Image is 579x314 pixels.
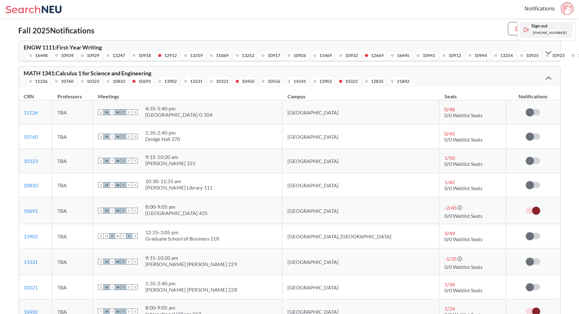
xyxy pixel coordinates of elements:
div: 9:15 - 10:20 am [145,255,237,261]
div: [PERSON_NAME] 221 [145,160,195,166]
div: 11226 [35,78,48,85]
td: TBA [52,275,93,299]
span: -2 / 45 [444,205,457,211]
td: [GEOGRAPHIC_DATA] [282,100,439,125]
span: M [104,284,109,290]
div: 10918 [139,52,151,59]
div: [PERSON_NAME] Library 111 [145,184,212,191]
a: 10760 [24,134,38,140]
div: 10944 [475,52,487,59]
div: 10:30 - 11:35 am [145,178,212,184]
div: CRN [24,93,34,100]
a: 11226 [24,109,38,115]
span: S [132,259,138,265]
span: T [121,182,126,188]
span: 0/0 Waitlist Seats [444,213,483,219]
div: 8:00 - 9:05 am [145,204,207,210]
span: T [109,182,115,188]
div: 13319 [190,52,203,59]
span: T [121,109,126,115]
th: Notifications [506,87,560,100]
span: F [126,158,132,164]
div: 11069 [216,52,229,59]
div: 12:25 - 2:05 pm [145,229,219,235]
span: F [126,259,132,265]
span: F [126,109,132,115]
a: 10323 [24,158,38,164]
span: T [109,233,115,239]
span: S [132,134,138,139]
span: S [98,284,104,290]
span: S [98,182,104,188]
td: TBA [52,125,93,149]
span: S [132,182,138,188]
div: 10450 [242,78,255,85]
div: 13254 [501,52,513,59]
div: 11469 [320,52,332,59]
td: [GEOGRAPHIC_DATA] [282,248,439,275]
td: [GEOGRAPHIC_DATA], [GEOGRAPHIC_DATA] [282,224,439,248]
span: T [121,158,126,164]
span: S [98,233,104,239]
td: [GEOGRAPHIC_DATA] [282,197,439,224]
button: Unsubscribe All [508,22,561,35]
span: 0/0 Waitlist Seats [444,112,483,118]
a: 10321 [24,284,38,290]
span: S [132,158,138,164]
span: 0/0 Waitlist Seats [444,264,483,270]
div: 10691 [139,78,151,85]
div: [PERSON_NAME] [PERSON_NAME] 229 [145,261,237,267]
span: 1 / 24 [444,305,455,311]
span: T [109,259,115,265]
a: 13902 [24,233,38,239]
div: 9:15 - 10:20 am [145,154,195,160]
div: 10760 [61,78,74,85]
div: 10917 [268,52,281,59]
div: 8:00 - 9:05 am [145,305,201,311]
span: 0/0 Waitlist Seats [444,287,483,293]
span: S [132,284,138,290]
a: Notifications [524,5,555,12]
span: 0/0 Waitlist Seats [444,185,483,191]
div: 10934 [61,52,74,59]
td: TBA [52,173,93,197]
span: 0 / 45 [444,131,455,137]
span: [PHONE_NUMBER] [531,30,568,35]
span: M [104,158,109,164]
span: W [115,233,121,239]
span: M [104,233,109,239]
span: T [121,259,126,265]
td: [GEOGRAPHIC_DATA] [282,275,439,299]
div: 21842 [397,78,410,85]
span: W [115,182,121,188]
span: M [104,109,109,115]
span: 1 / 50 [444,155,455,161]
td: [GEOGRAPHIC_DATA] [282,173,439,197]
span: F [126,134,132,139]
th: Meetings [93,87,282,100]
span: M [104,134,109,139]
span: 3 / 49 [444,230,455,236]
span: W [115,284,121,290]
div: 10912 [449,52,461,59]
div: 10929 [87,52,100,59]
div: 12835 [371,78,384,85]
div: 1:35 - 2:40 pm [145,130,180,136]
div: 13252 [242,52,255,59]
span: 0/0 Waitlist Seats [444,236,483,242]
span: T [121,284,126,290]
th: Seats [439,87,506,100]
div: 10556 [268,78,281,85]
h2: Fall 2025 Notifications [19,26,95,35]
span: S [98,208,104,213]
th: Campus [282,87,439,100]
span: S [98,259,104,265]
span: F [126,182,132,188]
div: 10932 [345,52,358,59]
a: 10691 [24,208,38,214]
span: F [126,208,132,213]
span: T [109,109,115,115]
div: 13902 [165,78,177,85]
span: T [109,134,115,139]
div: [GEOGRAPHIC_DATA] G 104 [145,112,212,118]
